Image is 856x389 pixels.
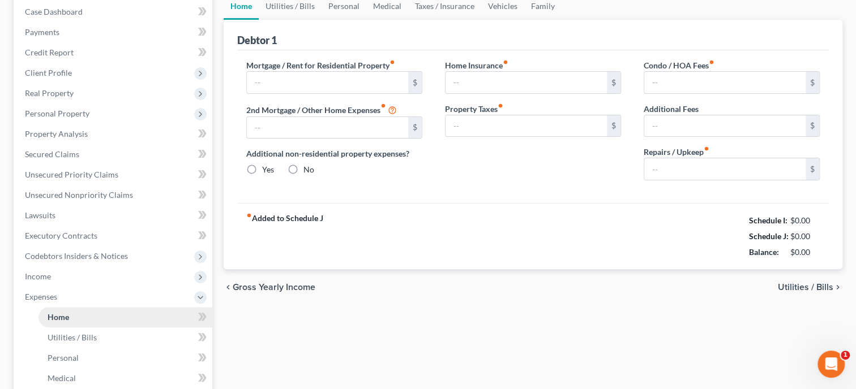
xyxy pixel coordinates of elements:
input: -- [446,115,607,137]
label: Additional Fees [644,103,699,115]
span: Utilities / Bills [48,332,97,342]
button: chevron_left Gross Yearly Income [224,283,315,292]
span: Utilities / Bills [778,283,833,292]
label: No [303,164,314,175]
span: Payments [25,27,59,37]
span: Client Profile [25,68,72,77]
span: Secured Claims [25,149,79,159]
input: -- [446,72,607,93]
div: Debtor 1 [237,33,277,47]
i: fiber_manual_record [503,59,508,65]
span: Gross Yearly Income [233,283,315,292]
div: $ [408,72,422,93]
input: -- [247,72,408,93]
span: Case Dashboard [25,7,83,16]
i: chevron_right [833,283,842,292]
i: fiber_manual_record [709,59,714,65]
span: Unsecured Nonpriority Claims [25,190,133,200]
a: Utilities / Bills [38,327,212,348]
a: Secured Claims [16,144,212,165]
i: chevron_left [224,283,233,292]
button: Utilities / Bills chevron_right [778,283,842,292]
a: Executory Contracts [16,226,212,246]
span: Property Analysis [25,129,88,139]
span: Income [25,271,51,281]
span: Personal [48,353,79,362]
span: Medical [48,373,76,383]
div: $ [806,115,819,137]
label: Repairs / Upkeep [644,146,709,158]
input: -- [644,115,806,137]
span: Codebtors Insiders & Notices [25,251,128,261]
div: $ [408,117,422,139]
label: Home Insurance [445,59,508,71]
iframe: Intercom live chat [818,351,845,378]
div: $ [806,158,819,180]
strong: Added to Schedule J [246,213,323,260]
span: Unsecured Priority Claims [25,170,118,179]
span: Lawsuits [25,210,55,220]
div: $0.00 [790,231,820,242]
a: Lawsuits [16,205,212,226]
span: Home [48,312,69,322]
span: 1 [841,351,850,360]
label: Property Taxes [445,103,503,115]
a: Unsecured Priority Claims [16,165,212,185]
a: Medical [38,368,212,388]
span: Executory Contracts [25,231,97,240]
label: Mortgage / Rent for Residential Property [246,59,395,71]
a: Home [38,307,212,327]
div: $ [806,72,819,93]
a: Payments [16,22,212,42]
a: Personal [38,348,212,368]
span: Personal Property [25,109,89,118]
a: Property Analysis [16,124,212,144]
span: Real Property [25,88,74,98]
a: Unsecured Nonpriority Claims [16,185,212,205]
i: fiber_manual_record [390,59,395,65]
a: Case Dashboard [16,2,212,22]
input: -- [644,72,806,93]
span: Expenses [25,292,57,301]
a: Credit Report [16,42,212,63]
label: Condo / HOA Fees [644,59,714,71]
label: Additional non-residential property expenses? [246,148,422,159]
strong: Balance: [749,247,779,257]
span: Credit Report [25,47,74,57]
strong: Schedule I: [749,215,787,225]
div: $0.00 [790,215,820,226]
div: $ [607,115,620,137]
input: -- [644,158,806,180]
label: Yes [262,164,274,175]
i: fiber_manual_record [704,146,709,152]
div: $ [607,72,620,93]
input: -- [247,117,408,139]
div: $0.00 [790,247,820,258]
label: 2nd Mortgage / Other Home Expenses [246,103,397,116]
i: fiber_manual_record [246,213,252,218]
strong: Schedule J: [749,231,789,241]
i: fiber_manual_record [498,103,503,109]
i: fiber_manual_record [380,103,386,109]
